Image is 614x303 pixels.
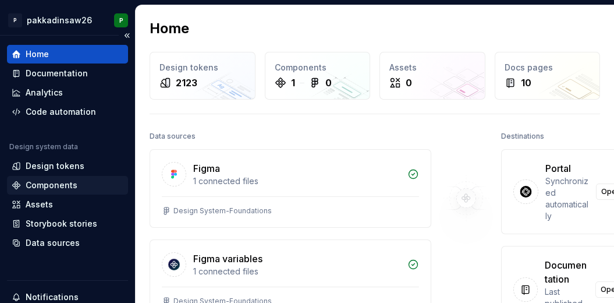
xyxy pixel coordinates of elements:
[150,149,431,228] a: Figma1 connected filesDesign System-Foundations
[119,27,135,44] button: Collapse sidebar
[193,266,400,277] div: 1 connected files
[26,68,88,79] div: Documentation
[150,128,196,145] div: Data sources
[26,87,63,98] div: Analytics
[495,52,601,100] a: Docs pages10
[7,45,128,64] a: Home
[193,252,262,266] div: Figma variables
[193,161,220,175] div: Figma
[501,128,544,145] div: Destinations
[7,234,128,252] a: Data sources
[173,206,272,216] div: Design System-Foundations
[26,179,77,191] div: Components
[379,52,485,100] a: Assets0
[7,103,128,121] a: Code automation
[545,258,588,286] div: Documentation
[9,142,78,151] div: Design system data
[389,62,475,73] div: Assets
[26,48,49,60] div: Home
[150,19,189,38] h2: Home
[505,62,591,73] div: Docs pages
[2,8,133,33] button: Ppakkadinsaw26P
[26,106,96,118] div: Code automation
[176,76,197,90] div: 2123
[7,214,128,233] a: Storybook stories
[150,52,255,100] a: Design tokens2123
[26,218,97,230] div: Storybook stories
[8,13,22,27] div: P
[27,15,92,26] div: pakkadinsaw26
[7,176,128,195] a: Components
[193,175,400,187] div: 1 connected files
[26,160,84,172] div: Design tokens
[325,76,332,90] div: 0
[545,175,589,222] div: Synchronized automatically
[7,64,128,83] a: Documentation
[7,157,128,175] a: Design tokens
[26,199,53,210] div: Assets
[7,83,128,102] a: Analytics
[26,237,80,249] div: Data sources
[26,291,79,303] div: Notifications
[7,195,128,214] a: Assets
[159,62,246,73] div: Design tokens
[406,76,412,90] div: 0
[119,16,123,25] div: P
[545,161,571,175] div: Portal
[265,52,371,100] a: Components10
[521,76,531,90] div: 10
[275,62,361,73] div: Components
[291,76,295,90] div: 1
